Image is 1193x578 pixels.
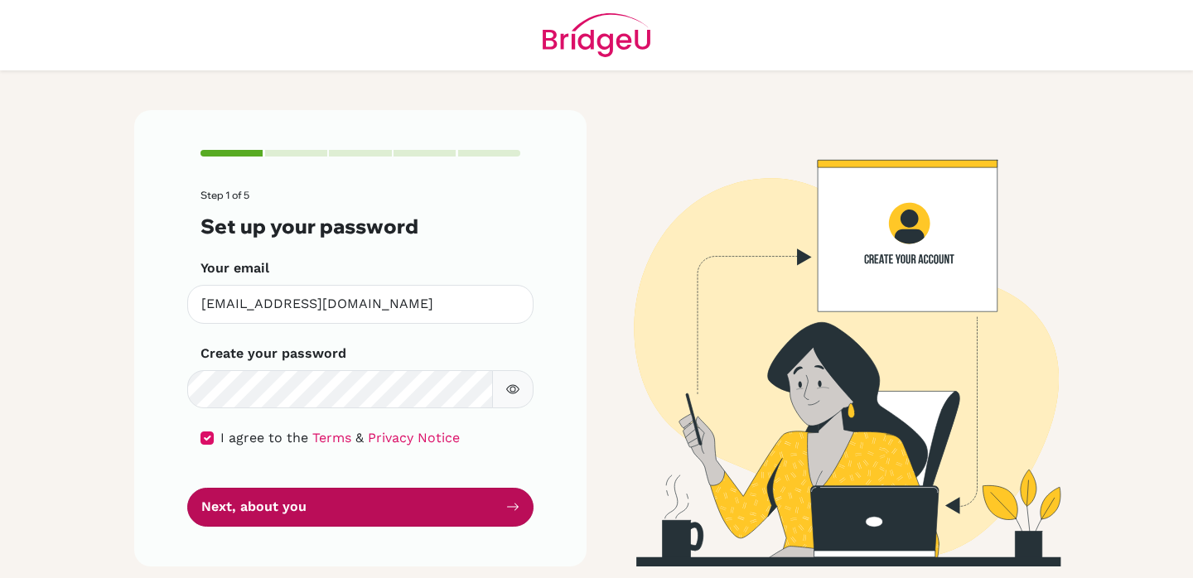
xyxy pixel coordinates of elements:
[312,430,351,446] a: Terms
[187,285,534,324] input: Insert your email*
[220,430,308,446] span: I agree to the
[368,430,460,446] a: Privacy Notice
[200,258,269,278] label: Your email
[200,189,249,201] span: Step 1 of 5
[187,488,534,527] button: Next, about you
[355,430,364,446] span: &
[200,214,520,238] h3: Set up your password
[200,344,346,364] label: Create your password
